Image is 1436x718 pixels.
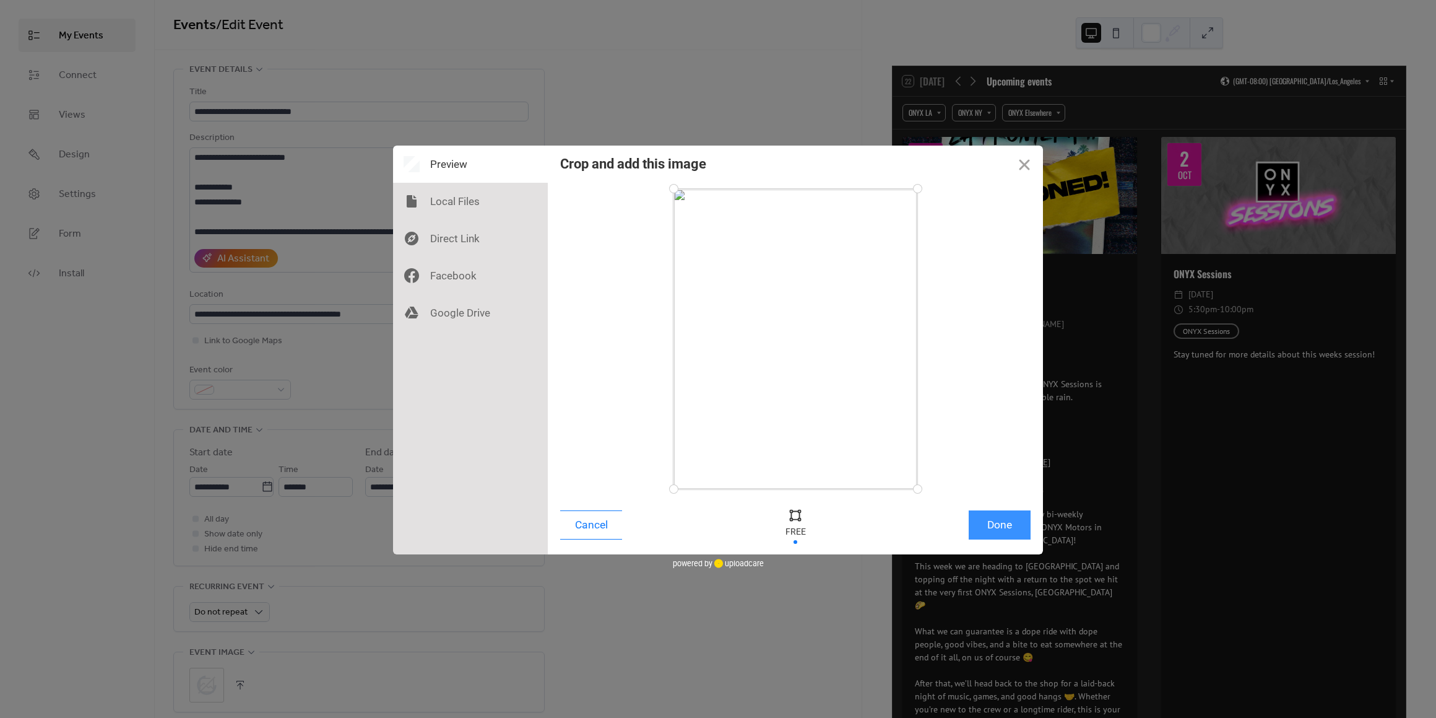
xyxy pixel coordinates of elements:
div: Local Files [393,183,548,220]
button: Close [1006,146,1043,183]
div: Direct Link [393,220,548,257]
div: powered by [673,554,764,573]
button: Cancel [560,510,622,540]
a: uploadcare [712,559,764,568]
div: Crop and add this image [560,156,706,172]
div: Google Drive [393,294,548,331]
button: Done [969,510,1031,540]
div: Preview [393,146,548,183]
div: Facebook [393,257,548,294]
